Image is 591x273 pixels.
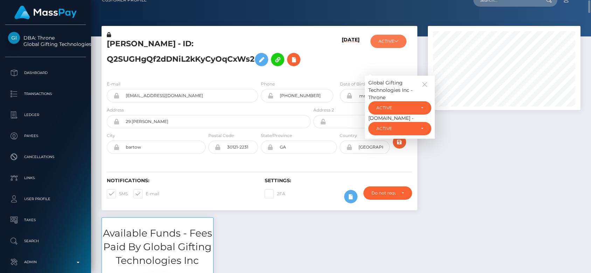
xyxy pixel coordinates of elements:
[340,132,357,139] label: Country
[14,6,77,19] img: MassPay Logo
[376,105,415,111] div: ACTIVE
[8,32,20,44] img: Global Gifting Technologies Inc
[342,37,360,72] h6: [DATE]
[8,68,83,78] p: Dashboard
[8,236,83,246] p: Search
[8,215,83,225] p: Taxes
[107,39,307,70] h5: [PERSON_NAME] - ID: Q2SUGHgQf2dDNiL2kKyCyOqCxWs2
[5,106,86,124] a: Ledger
[261,81,275,87] label: Phone
[107,107,124,113] label: Address
[363,186,412,200] button: Do not require
[265,189,285,198] label: 2FA
[5,127,86,145] a: Payees
[376,126,415,131] div: ACTIVE
[5,64,86,82] a: Dashboard
[368,115,431,122] div: [DOMAIN_NAME] -
[8,194,83,204] p: User Profile
[5,190,86,208] a: User Profile
[102,226,213,268] h3: Available Funds - Fees Paid By Global Gifting Technologies Inc
[368,101,431,115] button: ACTIVE
[8,173,83,183] p: Links
[313,107,334,113] label: Address 2
[371,190,396,196] div: Do not require
[370,35,406,48] button: ACTIVE
[5,85,86,103] a: Transactions
[368,122,431,135] button: ACTIVE
[265,178,412,184] h6: Settings:
[8,110,83,120] p: Ledger
[5,232,86,250] a: Search
[107,189,128,198] label: SMS
[5,253,86,271] a: Admin
[5,169,86,187] a: Links
[5,35,86,47] span: DBA: Throne Global Gifting Technologies Inc
[8,131,83,141] p: Payees
[261,132,292,139] label: State/Province
[8,257,83,267] p: Admin
[107,178,254,184] h6: Notifications:
[340,81,367,87] label: Date of Birth
[208,132,234,139] label: Postal Code
[107,132,115,139] label: City
[8,152,83,162] p: Cancellations
[5,148,86,166] a: Cancellations
[5,211,86,229] a: Taxes
[8,89,83,99] p: Transactions
[133,189,159,198] label: E-mail
[368,79,431,101] div: Global Gifting Technologies Inc - Throne
[107,81,120,87] label: E-mail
